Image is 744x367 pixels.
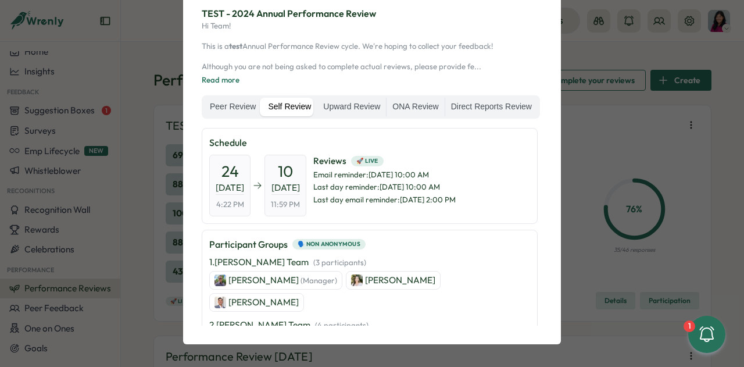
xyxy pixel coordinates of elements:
[214,297,226,308] img: Hevesy Zhang
[313,182,456,193] span: Last day reminder : [DATE] 10:00 AM
[317,98,386,116] label: Upward Review
[271,199,300,210] span: 11:59 PM
[202,21,542,72] p: Hi Team! This is a Annual Performance Review cycle. We're hoping to collect your feedback! Althou...
[313,155,456,168] span: Reviews
[445,98,538,116] label: Direct Reports Review
[688,316,725,353] button: 1
[221,161,239,181] span: 24
[204,98,262,116] label: Peer Review
[315,320,369,330] span: ( 4 participants )
[209,237,288,252] p: Participant Groups
[298,240,360,249] span: 🗣️ Non Anonymous
[262,98,317,116] label: Self Review
[346,271,441,290] a: Maggie Graupera[PERSON_NAME]
[351,275,363,286] img: Maggie Graupera
[202,6,542,21] p: TEST - 2024 Annual Performance Review
[278,161,293,181] span: 10
[228,274,337,287] p: [PERSON_NAME]
[209,136,530,150] p: Schedule
[365,274,435,287] p: [PERSON_NAME]
[216,181,244,195] span: [DATE]
[387,98,444,116] label: ONA Review
[202,75,239,85] button: Read more
[313,195,456,205] span: Last day email reminder : [DATE] 2:00 PM
[209,319,369,332] p: 2 . [PERSON_NAME] Team
[684,320,695,332] div: 1
[356,156,378,166] span: 🚀 Live
[271,181,300,195] span: [DATE]
[216,199,244,210] span: 4:22 PM
[301,276,337,285] span: (Manager)
[229,41,242,51] strong: test
[313,170,456,180] span: Email reminder : [DATE] 10:00 AM
[313,258,366,267] span: ( 3 participants )
[228,296,299,309] p: [PERSON_NAME]
[209,293,304,312] a: Hevesy Zhang[PERSON_NAME]
[209,256,366,269] p: 1 . [PERSON_NAME] Team
[214,275,226,286] img: Ronnie Cuadro
[209,271,342,290] a: Ronnie Cuadro[PERSON_NAME] (Manager)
